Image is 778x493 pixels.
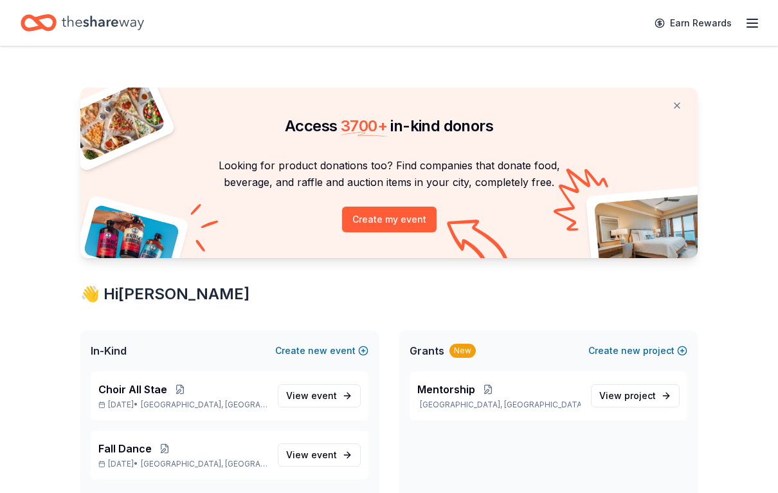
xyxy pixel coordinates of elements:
[410,343,444,358] span: Grants
[98,400,267,410] p: [DATE] •
[98,382,167,397] span: Choir All Stae
[278,443,361,467] a: View event
[417,382,475,397] span: Mentorship
[96,157,682,191] p: Looking for product donations too? Find companies that donate food, beverage, and raffle and auct...
[275,343,368,358] button: Createnewevent
[66,80,167,162] img: Pizza
[588,343,687,358] button: Createnewproject
[278,384,361,407] a: View event
[311,449,337,460] span: event
[341,116,387,135] span: 3700 +
[286,447,337,463] span: View
[98,459,267,469] p: [DATE] •
[141,400,267,410] span: [GEOGRAPHIC_DATA], [GEOGRAPHIC_DATA]
[417,400,581,410] p: [GEOGRAPHIC_DATA], [GEOGRAPHIC_DATA]
[98,441,152,456] span: Fall Dance
[447,219,511,268] img: Curvy arrow
[286,388,337,404] span: View
[311,390,337,401] span: event
[449,344,476,358] div: New
[591,384,680,407] a: View project
[91,343,127,358] span: In-Kind
[285,116,493,135] span: Access in-kind donors
[21,8,144,38] a: Home
[308,343,327,358] span: new
[342,207,437,232] button: Create my event
[599,388,656,404] span: View
[80,284,698,304] div: 👋 Hi [PERSON_NAME]
[624,390,656,401] span: project
[621,343,640,358] span: new
[647,12,739,35] a: Earn Rewards
[141,459,267,469] span: [GEOGRAPHIC_DATA], [GEOGRAPHIC_DATA]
